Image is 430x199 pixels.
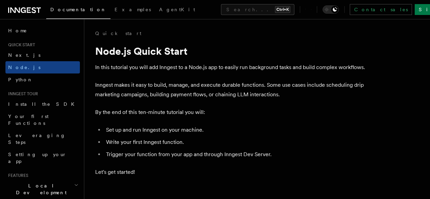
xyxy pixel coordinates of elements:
[159,7,195,12] span: AgentKit
[5,148,80,167] a: Setting up your app
[95,45,367,57] h1: Node.js Quick Start
[104,137,367,147] li: Write your first Inngest function.
[275,6,290,13] kbd: Ctrl+K
[5,173,28,178] span: Features
[5,91,38,97] span: Inngest tour
[110,2,155,18] a: Examples
[5,73,80,86] a: Python
[323,5,339,14] button: Toggle dark mode
[46,2,110,19] a: Documentation
[8,152,67,164] span: Setting up your app
[155,2,199,18] a: AgentKit
[350,4,412,15] a: Contact sales
[5,98,80,110] a: Install the SDK
[221,4,294,15] button: Search...Ctrl+K
[8,52,40,58] span: Next.js
[95,63,367,72] p: In this tutorial you will add Inngest to a Node.js app to easily run background tasks and build c...
[8,77,33,82] span: Python
[8,101,79,107] span: Install the SDK
[95,107,367,117] p: By the end of this ten-minute tutorial you will:
[5,49,80,61] a: Next.js
[8,65,40,70] span: Node.js
[5,24,80,37] a: Home
[5,61,80,73] a: Node.js
[104,150,367,159] li: Trigger your function from your app and through Inngest Dev Server.
[95,80,367,99] p: Inngest makes it easy to build, manage, and execute durable functions. Some use cases include sch...
[5,42,35,48] span: Quick start
[5,110,80,129] a: Your first Functions
[104,125,367,135] li: Set up and run Inngest on your machine.
[50,7,106,12] span: Documentation
[115,7,151,12] span: Examples
[5,182,74,196] span: Local Development
[95,30,141,37] a: Quick start
[8,133,66,145] span: Leveraging Steps
[5,129,80,148] a: Leveraging Steps
[95,167,367,177] p: Let's get started!
[5,180,80,199] button: Local Development
[8,114,49,126] span: Your first Functions
[8,27,27,34] span: Home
